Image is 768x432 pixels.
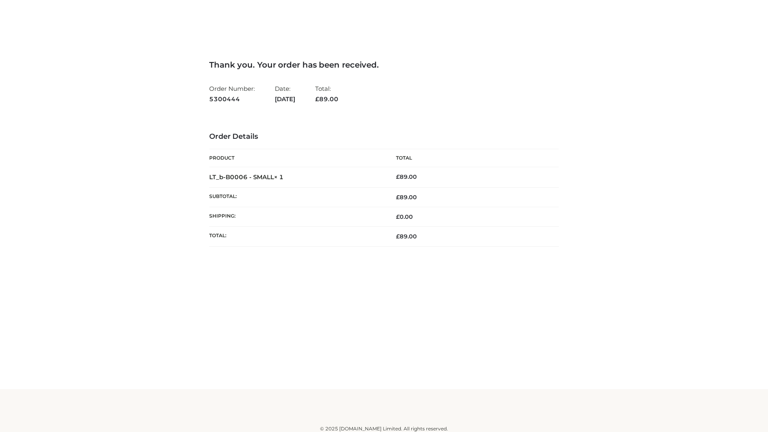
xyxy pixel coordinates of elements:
[315,95,319,103] span: £
[315,95,338,103] span: 89.00
[209,207,384,227] th: Shipping:
[396,213,413,220] bdi: 0.00
[275,94,295,104] strong: [DATE]
[384,149,559,167] th: Total
[274,173,284,181] strong: × 1
[396,194,400,201] span: £
[209,173,284,181] strong: LT_b-B0006 - SMALL
[275,82,295,106] li: Date:
[396,194,417,201] span: 89.00
[209,227,384,246] th: Total:
[315,82,338,106] li: Total:
[396,173,400,180] span: £
[209,187,384,207] th: Subtotal:
[209,132,559,141] h3: Order Details
[396,233,400,240] span: £
[209,60,559,70] h3: Thank you. Your order has been received.
[209,94,255,104] strong: 5300444
[396,213,400,220] span: £
[209,82,255,106] li: Order Number:
[396,173,417,180] bdi: 89.00
[396,233,417,240] span: 89.00
[209,149,384,167] th: Product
